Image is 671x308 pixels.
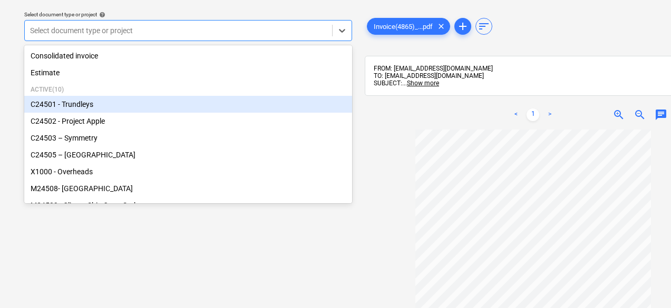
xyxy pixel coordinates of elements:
[24,146,352,163] div: C24505 – [GEOGRAPHIC_DATA]
[24,197,352,214] div: M24509 - Clipper Ship Cutty Sark
[367,23,439,31] span: Invoice(4865)_...pdf
[31,85,346,94] p: Active ( 10 )
[24,163,352,180] div: X1000 - Overheads
[510,108,522,121] a: Previous page
[24,180,352,197] div: M24508- Heathrow Approach Building
[24,47,352,64] div: Consolidated invoice
[24,64,352,81] div: Estimate
[24,180,352,197] div: M24508- [GEOGRAPHIC_DATA]
[24,113,352,130] div: C24502 - Project Apple
[97,12,105,18] span: help
[24,146,352,163] div: C24505 – Surrey Quays
[612,108,625,121] span: zoom_in
[374,65,493,72] span: FROM: [EMAIL_ADDRESS][DOMAIN_NAME]
[367,18,450,35] div: Invoice(4865)_...pdf
[374,72,484,80] span: TO: [EMAIL_ADDRESS][DOMAIN_NAME]
[435,20,448,33] span: clear
[478,20,490,33] span: sort
[456,20,469,33] span: add
[655,108,667,121] span: chat
[634,108,646,121] span: zoom_out
[527,108,539,121] a: Page 1 is your current page
[543,108,556,121] a: Next page
[24,96,352,113] div: C24501 - Trundleys
[24,11,352,18] div: Select document type or project
[374,80,402,87] span: SUBJECT:
[402,80,439,87] span: ...
[618,257,671,308] iframe: Chat Widget
[407,80,439,87] span: Show more
[24,130,352,146] div: C24503 – Symmetry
